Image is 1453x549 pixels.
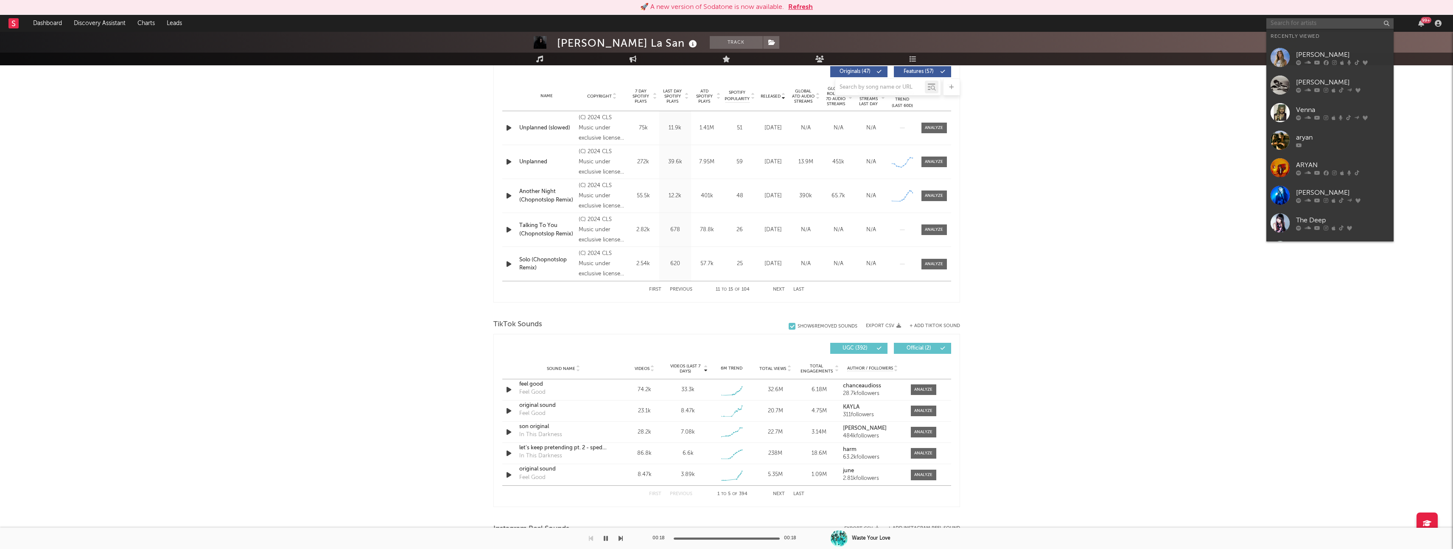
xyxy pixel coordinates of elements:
[824,158,853,166] div: 451k
[519,465,608,473] a: original sound
[683,449,694,458] div: 6.6k
[1271,31,1389,42] div: Recently Viewed
[519,188,575,204] div: Another Night (Chopnotslop Remix)
[1296,215,1389,225] div: The Deep
[735,288,740,291] span: of
[693,260,721,268] div: 57.7k
[857,86,880,106] span: Estimated % Playlist Streams Last Day
[1296,160,1389,170] div: ARYAN
[630,89,652,104] span: 7 Day Spotify Plays
[625,428,664,437] div: 28.2k
[1266,126,1394,154] a: aryan
[668,364,703,374] span: Videos (last 7 days)
[843,412,902,418] div: 311 followers
[756,428,795,437] div: 22.7M
[843,383,902,389] a: chanceaudioss
[843,426,887,431] strong: [PERSON_NAME]
[579,215,625,245] div: (C) 2024 CLS Music under exclusive license to AWAL Recordings Ltd
[710,36,763,49] button: Track
[693,124,721,132] div: 1.41M
[1266,44,1394,71] a: [PERSON_NAME]
[1421,17,1431,23] div: 99 +
[843,391,902,397] div: 28.7k followers
[793,287,804,292] button: Last
[725,158,755,166] div: 59
[725,90,750,102] span: Spotify Popularity
[519,444,608,452] div: let's keep pretending pt. 2 - sped up
[557,36,699,50] div: [PERSON_NAME] La San
[725,260,755,268] div: 25
[519,380,608,389] div: feel good
[843,468,902,474] a: june
[732,492,737,496] span: of
[493,319,542,330] span: TikTok Sounds
[722,288,727,291] span: to
[519,256,575,272] div: Solo (Chopnotslop Remix)
[793,492,804,496] button: Last
[519,401,608,410] div: original sound
[792,89,815,104] span: Global ATD Audio Streams
[759,192,787,200] div: [DATE]
[843,454,902,460] div: 63.2k followers
[625,471,664,479] div: 8.47k
[830,343,887,354] button: UGC(392)
[670,492,692,496] button: Previous
[843,404,859,410] strong: KAYLA
[670,287,692,292] button: Previous
[661,124,689,132] div: 11.9k
[579,249,625,279] div: (C) 2024 CLS Music under exclusive license to AWAL Recordings Ltd
[630,124,657,132] div: 75k
[761,94,781,99] span: Released
[693,89,716,104] span: ATD Spotify Plays
[519,431,562,439] div: In This Darkness
[799,407,839,415] div: 4.75M
[1266,209,1394,237] a: The Deep
[519,158,575,166] a: Unplanned
[709,489,756,499] div: 1 5 394
[1296,105,1389,115] div: Venna
[901,324,960,328] button: + Add TikTok Sound
[1266,182,1394,209] a: [PERSON_NAME]
[756,407,795,415] div: 20.7M
[1266,154,1394,182] a: ARYAN
[579,147,625,177] div: (C) 2024 CLS Music under exclusive license to AWAL Recordings Ltd
[579,113,625,143] div: (C) 2024 CLS Music under exclusive license to AWAL Recordings Ltd
[709,285,756,295] div: 11 15 104
[161,15,188,32] a: Leads
[899,346,938,351] span: Official ( 2 )
[866,323,901,328] button: Export CSV
[681,428,695,437] div: 7.08k
[847,366,893,371] span: Author / Followers
[843,433,902,439] div: 484k followers
[799,364,834,374] span: Total Engagements
[132,15,161,32] a: Charts
[824,192,853,200] div: 65.7k
[661,260,689,268] div: 620
[519,124,575,132] a: Unplanned (slowed)
[519,221,575,238] a: Talking To You (Chopnotslop Remix)
[756,386,795,394] div: 32.6M
[625,449,664,458] div: 86.8k
[857,260,885,268] div: N/A
[635,366,650,371] span: Videos
[824,260,853,268] div: N/A
[857,124,885,132] div: N/A
[799,471,839,479] div: 1.09M
[836,69,875,74] span: Originals ( 47 )
[894,66,951,77] button: Features(57)
[879,526,960,531] div: + Add Instagram Reel Sound
[630,158,657,166] div: 272k
[792,158,820,166] div: 13.9M
[759,124,787,132] div: [DATE]
[824,226,853,234] div: N/A
[1296,50,1389,60] div: [PERSON_NAME]
[519,452,562,460] div: In This Darkness
[725,124,755,132] div: 51
[625,386,664,394] div: 74.2k
[792,226,820,234] div: N/A
[681,471,695,479] div: 3.89k
[1418,20,1424,27] button: 99+
[843,447,902,453] a: harm
[652,533,669,543] div: 00:18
